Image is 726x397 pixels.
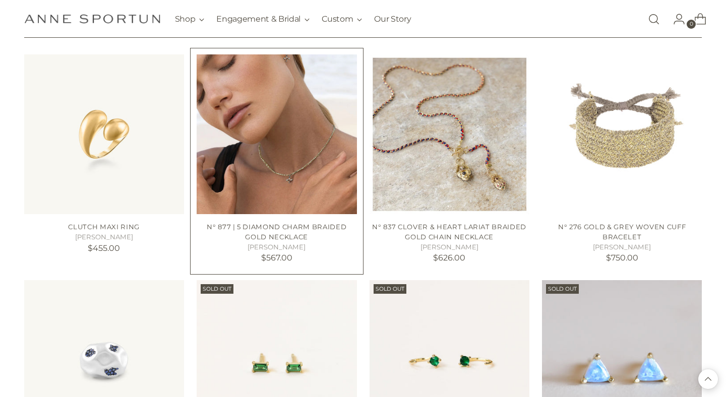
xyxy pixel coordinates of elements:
[261,253,292,262] span: $567.00
[374,8,411,30] a: Our Story
[542,54,702,215] a: N° 276 Gold & Grey Woven Cuff Bracelet
[542,242,702,252] h5: [PERSON_NAME]
[372,223,526,241] a: N° 837 Clover & Heart Lariat Braided Gold Chain Necklace
[644,9,664,29] a: Open search modal
[370,242,529,252] h5: [PERSON_NAME]
[665,9,685,29] a: Go to the account page
[370,54,529,214] a: N° 837 Clover & Heart Lariat Braided Gold Chain Necklace
[24,54,184,214] a: Clutch Maxi Ring
[24,232,184,242] h5: [PERSON_NAME]
[698,369,718,389] button: Back to top
[207,223,346,241] a: N° 877 | 5 Diamond Charm Braided Gold Necklace
[68,223,140,231] a: Clutch Maxi Ring
[606,253,638,262] span: $750.00
[216,8,310,30] button: Engagement & Bridal
[433,253,465,262] span: $626.00
[88,243,120,253] span: $455.00
[197,54,357,215] a: N° 877 | 5 Diamond Charm Braided Gold Necklace
[175,8,205,30] button: Shop
[687,20,696,29] span: 0
[322,8,362,30] button: Custom
[197,242,357,252] h5: [PERSON_NAME]
[686,9,706,29] a: Open cart modal
[24,14,160,24] a: Anne Sportun Fine Jewellery
[558,223,686,241] a: N° 276 Gold & Grey Woven Cuff Bracelet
